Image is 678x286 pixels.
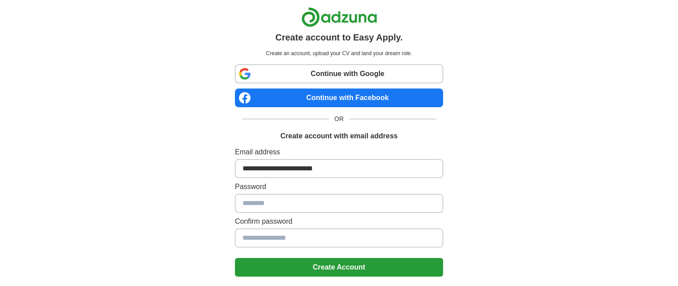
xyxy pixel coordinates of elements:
[329,114,349,124] span: OR
[280,131,398,141] h1: Create account with email address
[235,181,443,192] label: Password
[301,7,377,27] img: Adzuna logo
[235,64,443,83] a: Continue with Google
[237,49,441,57] p: Create an account, upload your CV and land your dream role.
[235,258,443,277] button: Create Account
[235,89,443,107] a: Continue with Facebook
[235,147,443,157] label: Email address
[235,216,443,227] label: Confirm password
[275,31,403,44] h1: Create account to Easy Apply.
